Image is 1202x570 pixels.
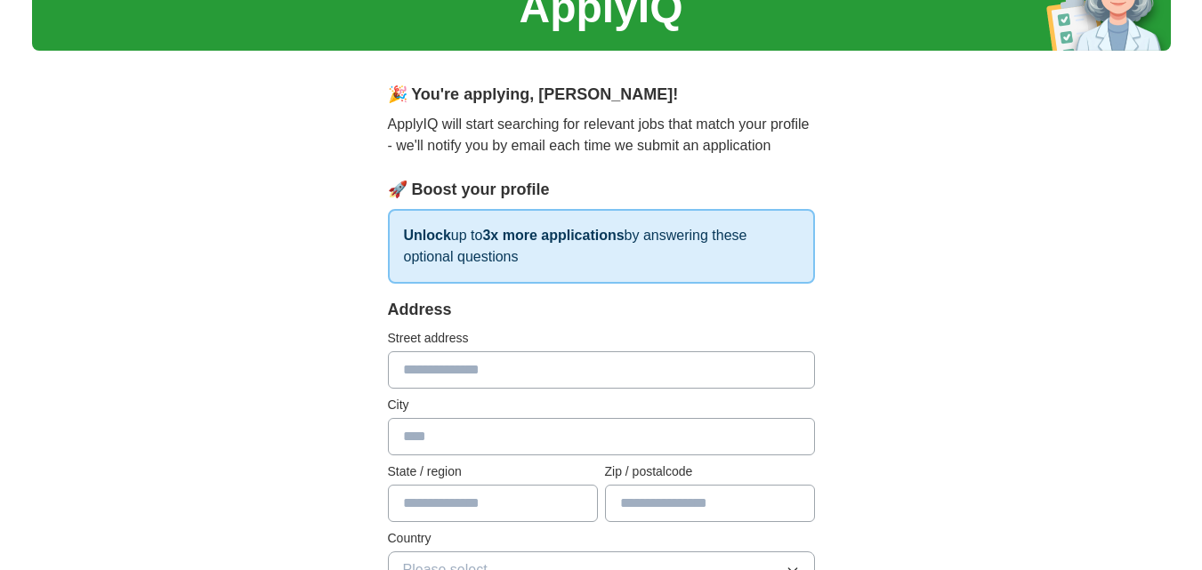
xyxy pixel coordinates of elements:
label: City [388,396,815,414]
p: ApplyIQ will start searching for relevant jobs that match your profile - we'll notify you by emai... [388,114,815,157]
label: State / region [388,462,598,481]
strong: 3x more applications [482,228,624,243]
strong: Unlock [404,228,451,243]
label: Street address [388,329,815,348]
div: 🎉 You're applying , [PERSON_NAME] ! [388,83,815,107]
div: Address [388,298,815,322]
label: Zip / postalcode [605,462,815,481]
p: up to by answering these optional questions [388,209,815,284]
label: Country [388,529,815,548]
div: 🚀 Boost your profile [388,178,815,202]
